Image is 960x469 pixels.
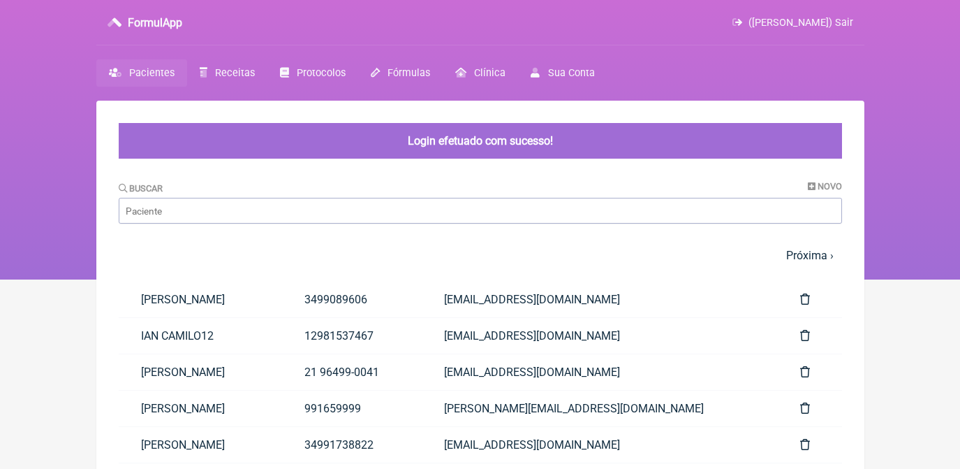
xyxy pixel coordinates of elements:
[548,67,595,79] span: Sua Conta
[422,354,778,390] a: [EMAIL_ADDRESS][DOMAIN_NAME]
[282,427,422,463] a: 34991738822
[474,67,505,79] span: Clínica
[808,181,842,192] a: Novo
[282,391,422,426] a: 991659999
[443,59,518,87] a: Clínica
[119,354,282,390] a: [PERSON_NAME]
[187,59,267,87] a: Receitas
[129,67,175,79] span: Pacientes
[119,198,842,224] input: Paciente
[128,16,182,29] h3: FormulApp
[732,17,852,29] a: ([PERSON_NAME]) Sair
[282,354,422,390] a: 21 96499-0041
[297,67,346,79] span: Protocolos
[818,181,842,192] span: Novo
[119,318,282,354] a: IAN CAMILO12
[215,67,255,79] span: Receitas
[267,59,358,87] a: Protocolos
[119,391,282,426] a: [PERSON_NAME]
[422,318,778,354] a: [EMAIL_ADDRESS][DOMAIN_NAME]
[422,282,778,317] a: [EMAIL_ADDRESS][DOMAIN_NAME]
[422,427,778,463] a: [EMAIL_ADDRESS][DOMAIN_NAME]
[119,282,282,317] a: [PERSON_NAME]
[422,391,778,426] a: [PERSON_NAME][EMAIL_ADDRESS][DOMAIN_NAME]
[786,249,834,262] a: Próxima ›
[119,183,163,194] label: Buscar
[358,59,443,87] a: Fórmulas
[119,240,842,270] nav: pager
[387,67,430,79] span: Fórmulas
[282,282,422,317] a: 3499089606
[119,427,282,463] a: [PERSON_NAME]
[96,59,187,87] a: Pacientes
[282,318,422,354] a: 12981537467
[748,17,853,29] span: ([PERSON_NAME]) Sair
[119,123,842,159] div: Login efetuado com sucesso!
[518,59,607,87] a: Sua Conta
